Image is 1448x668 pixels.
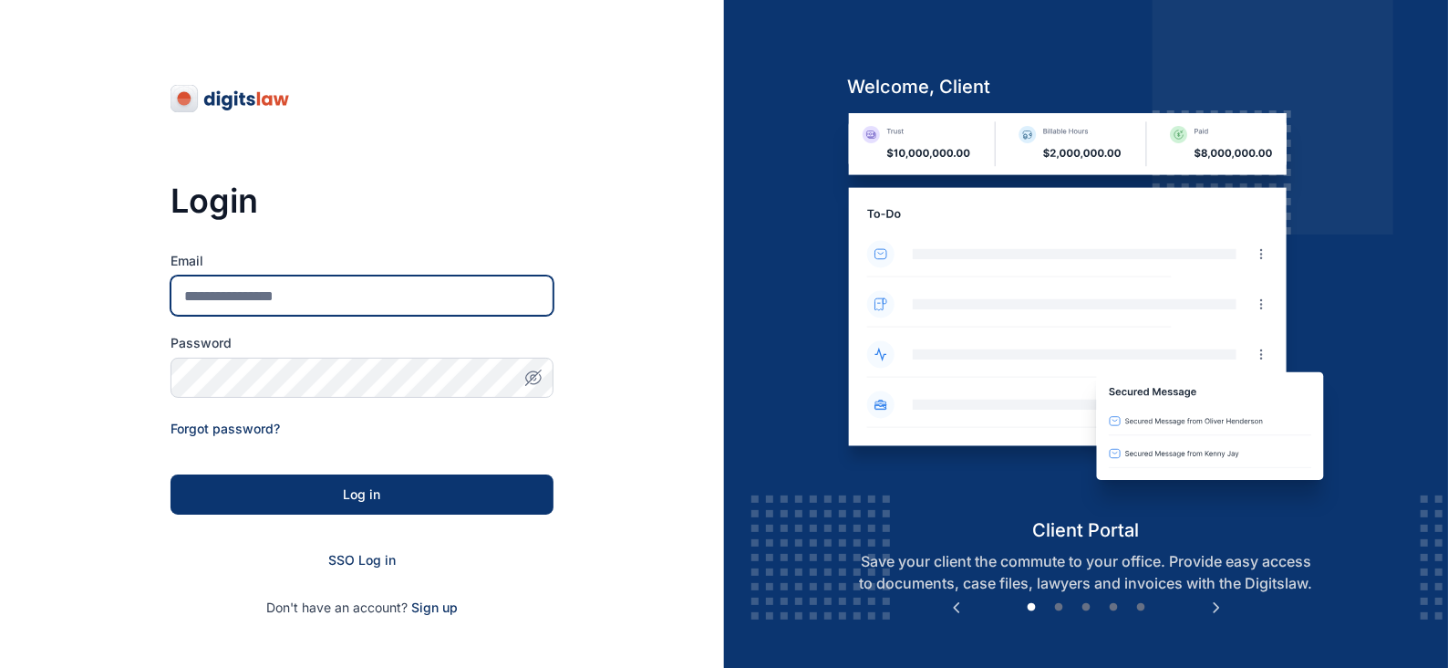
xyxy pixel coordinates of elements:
button: 2 [1050,599,1068,617]
img: digitslaw-logo [171,84,291,113]
h3: Login [171,183,553,219]
img: client-portal [833,113,1339,517]
button: Next [1207,599,1226,617]
div: Log in [200,485,524,504]
button: Log in [171,475,553,515]
button: 1 [1022,599,1040,617]
h5: welcome, client [833,74,1339,99]
h5: client portal [833,517,1339,543]
a: SSO Log in [328,552,396,568]
label: Password [171,334,553,352]
button: 4 [1104,599,1122,617]
p: Save your client the commute to your office. Provide easy access to documents, case files, lawyer... [833,550,1339,594]
button: Previous [947,599,966,617]
button: 3 [1077,599,1095,617]
label: Email [171,252,553,270]
a: Forgot password? [171,421,280,436]
button: 5 [1132,599,1150,617]
p: Don't have an account? [171,599,553,617]
a: Sign up [411,600,458,615]
span: Sign up [411,599,458,617]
